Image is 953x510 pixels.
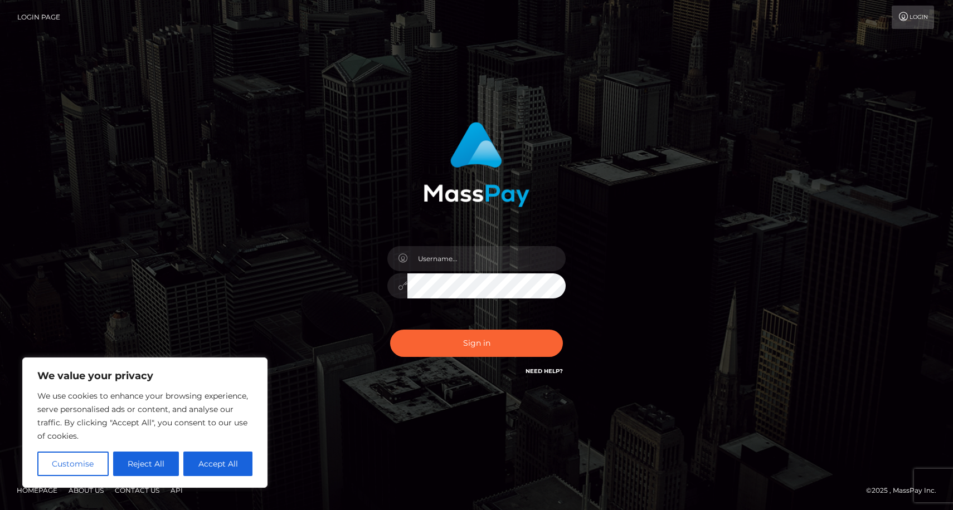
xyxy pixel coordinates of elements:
[110,482,164,499] a: Contact Us
[183,452,252,476] button: Accept All
[37,389,252,443] p: We use cookies to enhance your browsing experience, serve personalised ads or content, and analys...
[892,6,934,29] a: Login
[22,357,268,488] div: We value your privacy
[866,484,945,497] div: © 2025 , MassPay Inc.
[407,246,566,271] input: Username...
[37,369,252,382] p: We value your privacy
[526,367,563,375] a: Need Help?
[12,482,62,499] a: Homepage
[390,330,563,357] button: Sign in
[424,122,529,207] img: MassPay Login
[17,6,60,29] a: Login Page
[113,452,179,476] button: Reject All
[64,482,108,499] a: About Us
[166,482,187,499] a: API
[37,452,109,476] button: Customise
